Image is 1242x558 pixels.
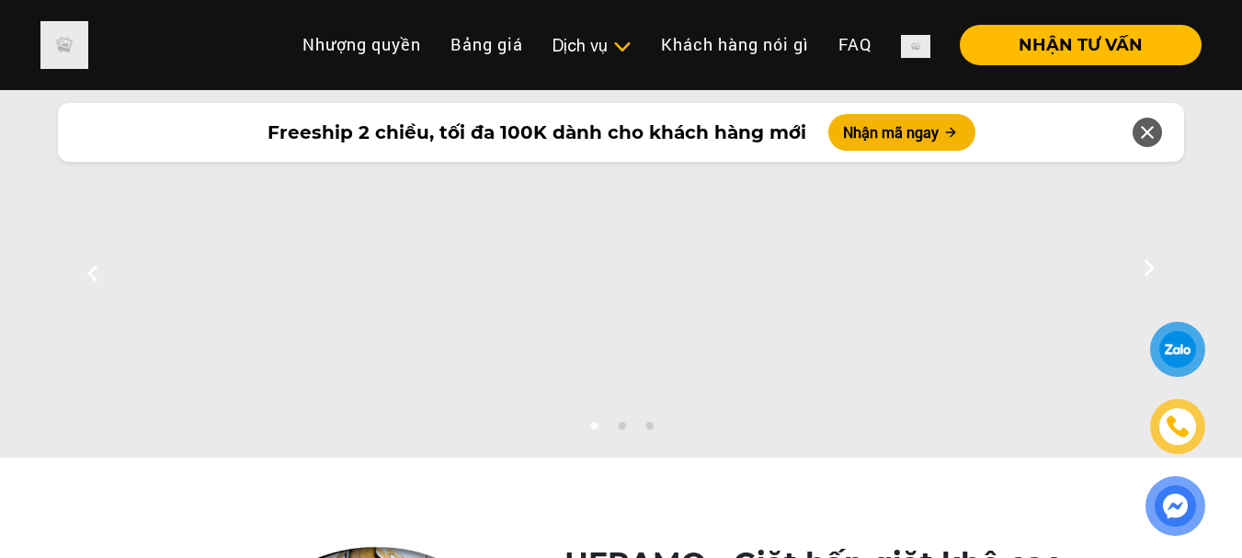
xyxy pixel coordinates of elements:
img: subToggleIcon [612,38,632,56]
a: NHẬN TƯ VẤN [945,37,1202,53]
a: phone-icon [1153,402,1202,451]
a: Khách hàng nói gì [646,25,824,64]
a: Bảng giá [436,25,538,64]
button: Nhận mã ngay [828,114,975,151]
span: Freeship 2 chiều, tối đa 100K dành cho khách hàng mới [268,119,806,146]
button: 3 [640,421,658,439]
img: phone-icon [1168,416,1188,437]
a: FAQ [824,25,886,64]
button: 2 [612,421,631,439]
button: 1 [585,421,603,439]
button: NHẬN TƯ VẤN [960,25,1202,65]
a: Nhượng quyền [288,25,436,64]
div: Dịch vụ [553,33,632,58]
